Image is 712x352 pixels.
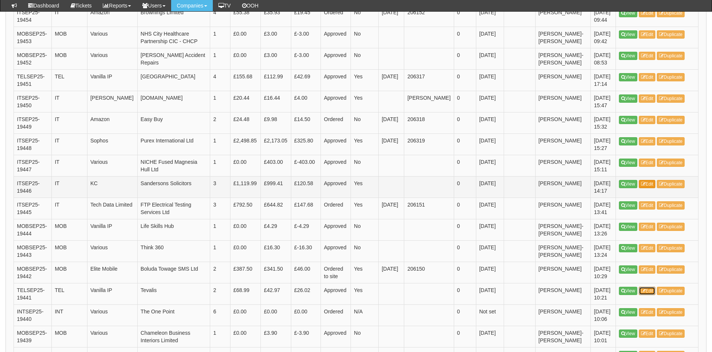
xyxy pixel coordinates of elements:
td: No [351,112,379,134]
td: 1 [210,326,230,348]
a: View [619,201,637,210]
td: [DATE] [476,91,504,112]
td: No [351,241,379,262]
td: £46.00 [291,262,321,283]
td: Ordered [321,6,351,27]
td: £4.00 [291,91,321,112]
td: IT [51,91,87,112]
td: ITSEP25-19448 [14,134,52,155]
td: [DATE] 15:47 [591,91,616,112]
td: [PERSON_NAME] [535,91,591,112]
td: 2 [210,283,230,305]
td: INTSEP25-19440 [14,305,52,326]
td: 0 [454,177,476,198]
td: Vanilla IP [87,70,137,91]
td: Yes [351,70,379,91]
td: INT [51,305,87,326]
td: Various [87,155,137,177]
a: Duplicate [657,287,685,295]
td: £-3.90 [291,326,321,348]
td: Various [87,326,137,348]
td: Yes [351,134,379,155]
a: View [619,180,637,188]
td: 0 [454,262,476,283]
a: View [619,94,637,103]
td: Various [87,305,137,326]
td: ITSEP25-19445 [14,198,52,219]
td: £-4.29 [291,219,321,241]
td: £24.48 [230,112,260,134]
td: [DATE] 08:53 [591,48,616,70]
td: MOBSEP25-19439 [14,326,52,348]
a: View [619,9,637,17]
td: IT [51,177,87,198]
td: Various [87,48,137,70]
td: [PERSON_NAME] [535,283,591,305]
td: ITSEP25-19454 [14,6,52,27]
td: 2 [210,112,230,134]
td: [DATE] [476,48,504,70]
td: TELSEP25-19451 [14,70,52,91]
td: [DATE] [476,112,504,134]
td: £112.99 [261,70,291,91]
td: 3 [210,198,230,219]
td: 206152 [404,6,454,27]
a: Edit [639,308,656,316]
a: View [619,116,637,124]
a: View [619,30,637,39]
td: 6 [210,305,230,326]
td: 1 [210,48,230,70]
td: [DATE] [378,134,404,155]
td: [DATE] [378,70,404,91]
a: View [619,308,637,316]
td: [PERSON_NAME] [535,198,591,219]
td: £0.00 [230,219,260,241]
td: [PERSON_NAME] [535,262,591,283]
td: 0 [454,70,476,91]
td: £9.98 [261,112,291,134]
td: 1 [210,241,230,262]
td: Yes [351,198,379,219]
td: [PERSON_NAME] [535,70,591,91]
td: £42.97 [261,283,291,305]
td: £16.30 [261,241,291,262]
a: Edit [639,287,656,295]
td: [DATE] [476,241,504,262]
td: [DATE] [476,283,504,305]
td: Approved [321,70,351,91]
td: Sophos [87,134,137,155]
td: [DATE] 13:41 [591,198,616,219]
td: TELSEP25-19441 [14,283,52,305]
td: 0 [454,155,476,177]
td: MOB [51,262,87,283]
td: 0 [454,198,476,219]
td: [DATE] [476,6,504,27]
td: £0.00 [230,326,260,348]
td: Vanilla IP [87,219,137,241]
a: Edit [639,73,656,81]
a: Edit [639,330,656,338]
a: Edit [639,223,656,231]
td: [PERSON_NAME]-[PERSON_NAME] [535,48,591,70]
td: [DATE] [476,219,504,241]
td: [PERSON_NAME] [535,155,591,177]
td: Approved [321,241,351,262]
a: View [619,330,637,338]
td: MOB [51,326,87,348]
a: Edit [639,137,656,145]
td: [DATE] 13:26 [591,219,616,241]
td: £2,498.85 [230,134,260,155]
a: View [619,52,637,60]
td: No [351,27,379,48]
td: NHS City Healthcare Partnership CIC - CHCP [137,27,210,48]
td: ITSEP25-19450 [14,91,52,112]
a: Edit [639,30,656,39]
a: Duplicate [657,201,685,210]
td: 206318 [404,112,454,134]
td: Approved [321,326,351,348]
td: £0.00 [230,27,260,48]
td: ITSEP25-19449 [14,112,52,134]
td: No [351,6,379,27]
td: [DATE] 09:42 [591,27,616,48]
td: Approved [321,155,351,177]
